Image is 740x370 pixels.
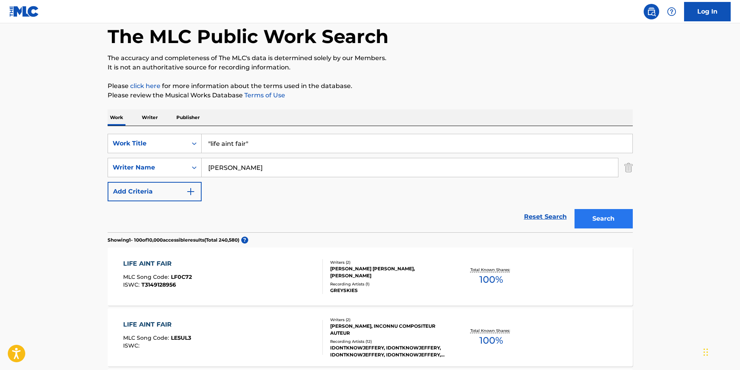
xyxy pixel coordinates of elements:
[664,4,679,19] div: Help
[108,109,125,126] p: Work
[130,82,160,90] a: click here
[330,317,447,323] div: Writers ( 2 )
[330,265,447,279] div: [PERSON_NAME] [PERSON_NAME], [PERSON_NAME]
[470,267,512,273] p: Total Known Shares:
[123,273,171,280] span: MLC Song Code :
[108,54,633,63] p: The accuracy and completeness of The MLC's data is determined solely by our Members.
[186,187,195,196] img: 9d2ae6d4665cec9f34b9.svg
[470,328,512,334] p: Total Known Shares:
[624,158,633,177] img: Delete Criterion
[575,209,633,228] button: Search
[108,25,388,48] h1: The MLC Public Work Search
[123,259,192,268] div: LIFE AINT FAIR
[141,281,176,288] span: T3149128956
[241,237,248,244] span: ?
[330,339,447,344] div: Recording Artists ( 12 )
[108,91,633,100] p: Please review the Musical Works Database
[108,308,633,367] a: LIFE AINT FAIRMLC Song Code:LE5UL3ISWC:Writers (2)[PERSON_NAME], INCONNU COMPOSITEUR AUTEURRecord...
[123,334,171,341] span: MLC Song Code :
[108,134,633,232] form: Search Form
[123,320,191,329] div: LIFE AINT FAIR
[647,7,656,16] img: search
[243,92,285,99] a: Terms of Use
[174,109,202,126] p: Publisher
[123,342,141,349] span: ISWC :
[644,4,659,19] a: Public Search
[171,273,192,280] span: LF0C72
[330,287,447,294] div: GREYSKIES
[9,6,39,17] img: MLC Logo
[701,333,740,370] iframe: Chat Widget
[330,344,447,358] div: IDONTKNOWJEFFERY, IDONTKNOWJEFFERY, IDONTKNOWJEFFERY, IDONTKNOWJEFFERY, IDONTKNOWJEFFERY
[108,247,633,306] a: LIFE AINT FAIRMLC Song Code:LF0C72ISWC:T3149128956Writers (2)[PERSON_NAME] [PERSON_NAME], [PERSON...
[108,182,202,201] button: Add Criteria
[108,237,239,244] p: Showing 1 - 100 of 10,000 accessible results (Total 240,580 )
[113,163,183,172] div: Writer Name
[684,2,731,21] a: Log In
[330,259,447,265] div: Writers ( 2 )
[123,281,141,288] span: ISWC :
[330,323,447,337] div: [PERSON_NAME], INCONNU COMPOSITEUR AUTEUR
[330,281,447,287] div: Recording Artists ( 1 )
[667,7,676,16] img: help
[703,341,708,364] div: Drag
[113,139,183,148] div: Work Title
[108,63,633,72] p: It is not an authoritative source for recording information.
[479,334,503,348] span: 100 %
[108,81,633,91] p: Please for more information about the terms used in the database.
[139,109,160,126] p: Writer
[520,208,571,225] a: Reset Search
[171,334,191,341] span: LE5UL3
[479,273,503,287] span: 100 %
